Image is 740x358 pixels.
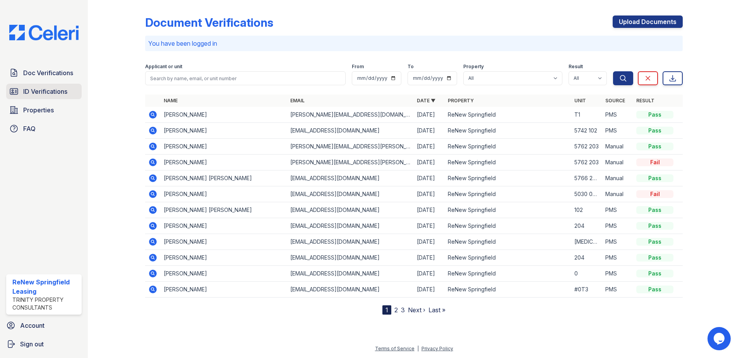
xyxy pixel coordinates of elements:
[161,139,287,155] td: [PERSON_NAME]
[602,155,633,170] td: Manual
[161,250,287,266] td: [PERSON_NAME]
[414,218,445,234] td: [DATE]
[636,174,673,182] div: Pass
[574,98,586,103] a: Unit
[287,218,414,234] td: [EMAIL_ADDRESS][DOMAIN_NAME]
[569,64,583,70] label: Result
[414,170,445,186] td: [DATE]
[571,234,602,250] td: [MEDICAL_DATA]
[571,266,602,282] td: 0
[287,266,414,282] td: [EMAIL_ADDRESS][DOMAIN_NAME]
[636,158,673,166] div: Fail
[148,39,680,48] p: You have been logged in
[164,98,178,103] a: Name
[23,87,67,96] span: ID Verifications
[161,123,287,139] td: [PERSON_NAME]
[287,186,414,202] td: [EMAIL_ADDRESS][DOMAIN_NAME]
[6,102,82,118] a: Properties
[445,202,571,218] td: ReNew Springfield
[287,155,414,170] td: [PERSON_NAME][EMAIL_ADDRESS][PERSON_NAME][DOMAIN_NAME]
[414,123,445,139] td: [DATE]
[571,123,602,139] td: 5742 102
[414,139,445,155] td: [DATE]
[382,305,391,315] div: 1
[161,266,287,282] td: [PERSON_NAME]
[287,250,414,266] td: [EMAIL_ADDRESS][DOMAIN_NAME]
[287,234,414,250] td: [EMAIL_ADDRESS][DOMAIN_NAME]
[3,318,85,333] a: Account
[352,64,364,70] label: From
[571,186,602,202] td: 5030 0T3
[414,250,445,266] td: [DATE]
[408,306,425,314] a: Next ›
[571,107,602,123] td: T1
[602,218,633,234] td: PMS
[6,121,82,136] a: FAQ
[3,25,85,40] img: CE_Logo_Blue-a8612792a0a2168367f1c8372b55b34899dd931a85d93a1a3d3e32e68fde9ad4.png
[6,65,82,81] a: Doc Verifications
[445,218,571,234] td: ReNew Springfield
[23,105,54,115] span: Properties
[23,68,73,77] span: Doc Verifications
[161,202,287,218] td: [PERSON_NAME] [PERSON_NAME]
[707,327,732,350] iframe: chat widget
[161,107,287,123] td: [PERSON_NAME]
[375,346,415,351] a: Terms of Service
[394,306,398,314] a: 2
[414,282,445,298] td: [DATE]
[571,250,602,266] td: 204
[287,170,414,186] td: [EMAIL_ADDRESS][DOMAIN_NAME]
[602,250,633,266] td: PMS
[602,282,633,298] td: PMS
[414,234,445,250] td: [DATE]
[636,254,673,262] div: Pass
[414,202,445,218] td: [DATE]
[445,266,571,282] td: ReNew Springfield
[161,155,287,170] td: [PERSON_NAME]
[20,339,44,349] span: Sign out
[636,98,654,103] a: Result
[636,270,673,277] div: Pass
[161,282,287,298] td: [PERSON_NAME]
[602,139,633,155] td: Manual
[428,306,445,314] a: Last »
[145,15,273,29] div: Document Verifications
[605,98,625,103] a: Source
[401,306,405,314] a: 3
[414,186,445,202] td: [DATE]
[161,234,287,250] td: [PERSON_NAME]
[445,282,571,298] td: ReNew Springfield
[417,98,435,103] a: Date ▼
[161,186,287,202] td: [PERSON_NAME]
[602,186,633,202] td: Manual
[571,139,602,155] td: 5762 203
[290,98,305,103] a: Email
[287,139,414,155] td: [PERSON_NAME][EMAIL_ADDRESS][PERSON_NAME][DOMAIN_NAME]
[20,321,45,330] span: Account
[161,170,287,186] td: [PERSON_NAME] [PERSON_NAME]
[145,71,346,85] input: Search by name, email, or unit number
[636,127,673,134] div: Pass
[636,111,673,119] div: Pass
[636,286,673,293] div: Pass
[414,266,445,282] td: [DATE]
[636,222,673,230] div: Pass
[414,155,445,170] td: [DATE]
[414,107,445,123] td: [DATE]
[636,206,673,214] div: Pass
[602,266,633,282] td: PMS
[287,107,414,123] td: [PERSON_NAME][EMAIL_ADDRESS][DOMAIN_NAME]
[445,123,571,139] td: ReNew Springfield
[3,336,85,352] a: Sign out
[445,107,571,123] td: ReNew Springfield
[287,202,414,218] td: [EMAIL_ADDRESS][DOMAIN_NAME]
[161,218,287,234] td: [PERSON_NAME]
[287,282,414,298] td: [EMAIL_ADDRESS][DOMAIN_NAME]
[602,202,633,218] td: PMS
[602,234,633,250] td: PMS
[287,123,414,139] td: [EMAIL_ADDRESS][DOMAIN_NAME]
[445,170,571,186] td: ReNew Springfield
[445,186,571,202] td: ReNew Springfield
[571,282,602,298] td: #0T3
